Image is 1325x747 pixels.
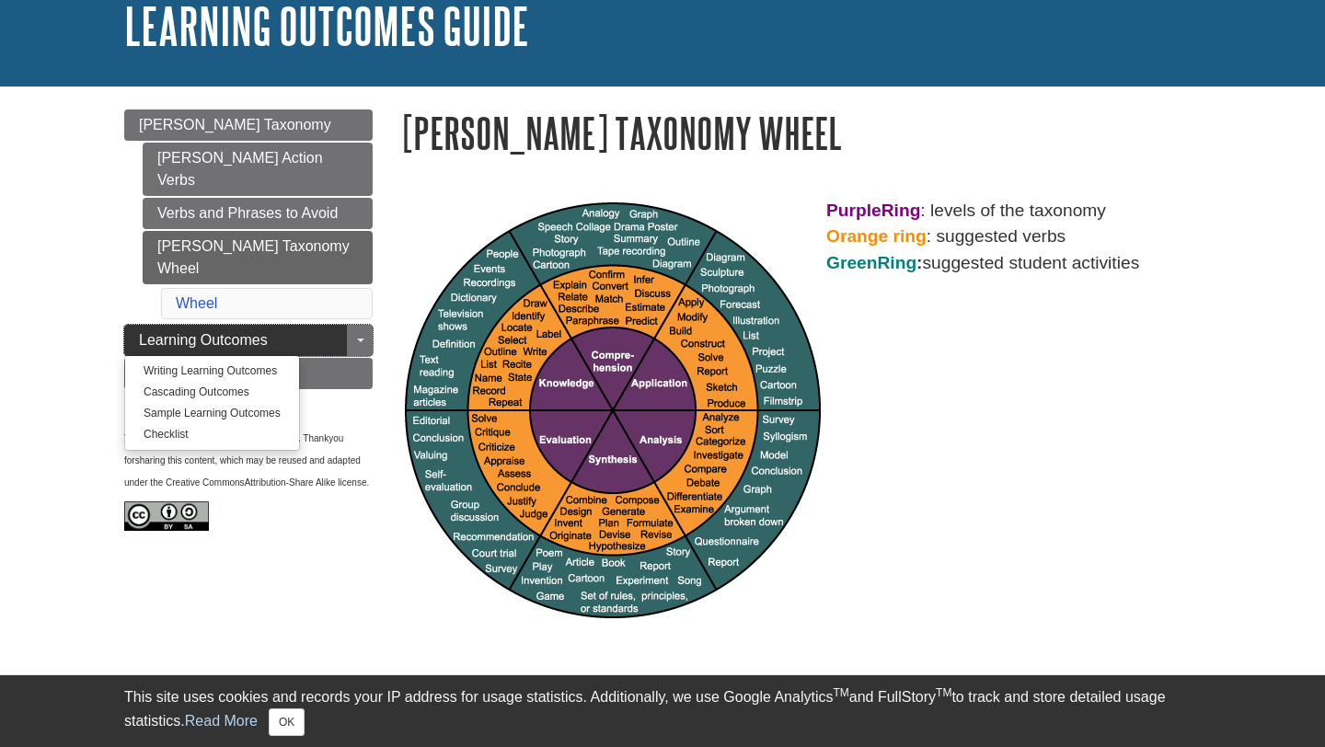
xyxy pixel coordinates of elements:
sup: TM [833,686,848,699]
div: Guide Page Menu [124,109,373,559]
a: Wheel [176,295,217,311]
a: Writing Learning Outcomes [125,361,299,382]
div: This site uses cookies and records your IP address for usage statistics. Additionally, we use Goo... [124,686,1201,736]
span: Learning Outcomes [139,332,268,348]
h1: [PERSON_NAME] Taxonomy Wheel [400,109,1201,156]
button: Close [269,708,305,736]
strong: : [826,253,923,272]
span: [PERSON_NAME] Taxonomy [139,117,331,132]
span: Attribution-Share Alike license [245,477,367,488]
span: Green [826,253,877,272]
p: : levels of the taxonomy : suggested verbs suggested student activities [400,198,1201,277]
a: Verbs and Phrases to Avoid [143,198,373,229]
a: Cascading Outcomes [125,382,299,403]
strong: Orange ring [826,226,927,246]
a: [PERSON_NAME] Taxonomy [124,109,373,141]
span: Ring [877,253,916,272]
strong: Purple [826,201,881,220]
a: Read More [185,713,258,729]
strong: Ring [881,201,921,220]
a: Learning Outcomes [124,325,373,356]
a: [PERSON_NAME] Action Verbs [143,143,373,196]
sup: TM [936,686,951,699]
span: you for [124,433,346,465]
span: sharing this content, which may be reused and adapted under the Creative Commons . [124,455,369,488]
a: Checklist [125,424,299,445]
a: Sample Learning Outcomes [125,403,299,424]
a: [PERSON_NAME] Taxonomy Wheel [143,231,373,284]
